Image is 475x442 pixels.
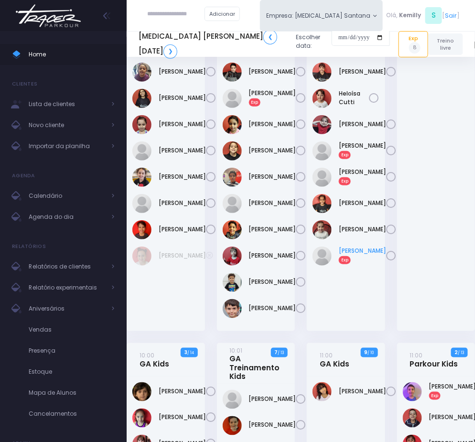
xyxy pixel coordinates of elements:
[29,48,115,61] span: Home
[274,349,278,356] strong: 7
[249,395,296,403] a: [PERSON_NAME]
[223,141,242,161] img: Laís de Moraes Salgado
[249,225,296,234] a: [PERSON_NAME]
[313,115,332,134] img: Laís Silva de Mendonça
[313,247,332,266] img: Sophia Munaretto Fonte
[278,350,284,356] small: / 13
[223,168,242,187] img: Levi Teofilo de Almeida Neto
[425,7,442,24] span: S
[12,75,37,94] h4: Clientes
[29,302,105,315] span: Aniversários
[29,366,115,378] span: Estoque
[29,190,105,202] span: Calendário
[223,220,242,239] img: Léo Sass Lopes
[159,413,206,422] a: [PERSON_NAME]
[249,67,296,76] a: [PERSON_NAME]
[339,120,386,129] a: [PERSON_NAME]
[187,350,194,356] small: / 14
[223,273,242,292] img: Pedro Pereira Tercarioli
[29,323,115,336] span: Vendas
[132,63,151,82] img: Ana Clara Vicalvi DOliveira Lima
[339,256,351,264] span: Exp
[313,89,332,108] img: Heloísa Cutti Iagalo
[249,304,296,313] a: [PERSON_NAME]
[223,416,242,435] img: Giovana Simões
[313,168,332,187] img: Manuela Figueiredo
[409,42,421,54] span: 8
[313,220,332,239] img: Marcela Herdt Garisto
[159,251,206,260] a: [PERSON_NAME]
[132,194,151,213] img: Manuela Quintilio Gonçalves Silva
[429,392,441,399] span: Exp
[383,6,463,25] div: [ ]
[403,382,422,401] img: Arthur Vargas Jacques
[320,351,349,368] a: 11:00GA Kids
[410,351,458,368] a: 11:00Parkour Kids
[29,408,115,420] span: Cancelamentos
[313,141,332,161] img: Manuela Delmond
[313,382,332,401] img: Carolina soares gomes
[159,146,206,155] a: [PERSON_NAME]
[249,199,296,207] a: [PERSON_NAME]
[223,89,242,108] img: Davi Silvério Lourençato
[140,351,169,368] a: 10:00GA Kids
[320,351,333,359] small: 11:00
[368,350,374,356] small: / 10
[29,211,105,223] span: Agenda do dia
[249,89,296,106] a: [PERSON_NAME]Exp
[29,260,105,273] span: Relatórios de clientes
[339,89,369,107] a: Heloísa Cutti
[223,247,242,266] img: Miguel Antunes Castilho
[399,31,428,57] a: Exp8
[29,345,115,357] span: Presença
[132,89,151,108] img: Giovana Ferroni Gimenes de Almeida
[386,11,398,20] span: Olá,
[132,220,151,239] img: Maria Luísa Pazeti
[132,168,151,187] img: Lívia Fontoura Machado Liberal
[249,172,296,181] a: [PERSON_NAME]
[339,387,386,396] a: [PERSON_NAME]
[223,390,242,409] img: Carolina hamze beydoun del pino
[139,30,289,58] h5: [MEDICAL_DATA] [PERSON_NAME] [DATE]
[223,63,242,82] img: Benicio Domingos Barbosa
[159,225,206,234] a: [PERSON_NAME]
[12,166,35,185] h4: Agenda
[230,346,280,381] a: 10:01GA Treinamento Kids
[223,194,242,213] img: Lucas Marques
[132,141,151,161] img: Laís Bacini Amorim
[410,351,423,359] small: 11:00
[159,67,206,76] a: [PERSON_NAME]
[339,151,351,159] span: Exp
[140,351,154,359] small: 10:00
[339,247,386,264] a: [PERSON_NAME]Exp
[139,27,390,61] div: Escolher data:
[458,350,464,356] small: / 13
[339,141,386,159] a: [PERSON_NAME]Exp
[249,98,261,106] span: Exp
[249,120,296,129] a: [PERSON_NAME]
[249,278,296,286] a: [PERSON_NAME]
[339,168,386,185] a: [PERSON_NAME]Exp
[445,11,457,20] a: Sair
[132,247,151,266] img: Ana Clara Rufino
[29,140,105,152] span: Importar da planilha
[159,172,206,181] a: [PERSON_NAME]
[29,387,115,399] span: Mapa de Alunos
[263,30,277,44] a: ❮
[159,199,206,207] a: [PERSON_NAME]
[365,349,368,356] strong: 9
[159,120,206,129] a: [PERSON_NAME]
[249,251,296,260] a: [PERSON_NAME]
[132,382,151,401] img: Ana Luisa Bonacio Sevilha
[339,199,386,207] a: [PERSON_NAME]
[339,67,386,76] a: [PERSON_NAME]
[230,346,243,355] small: 10:01
[132,115,151,134] img: LAURA ORTIZ CAMPOS VIEIRA
[399,11,421,20] span: Kemilly
[313,194,332,213] img: Manuela Teixeira Isique
[339,225,386,234] a: [PERSON_NAME]
[223,299,242,318] img: Thomás Capovilla Rodrigues
[159,387,206,396] a: [PERSON_NAME]
[163,44,177,59] a: ❯
[12,237,46,256] h4: Relatórios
